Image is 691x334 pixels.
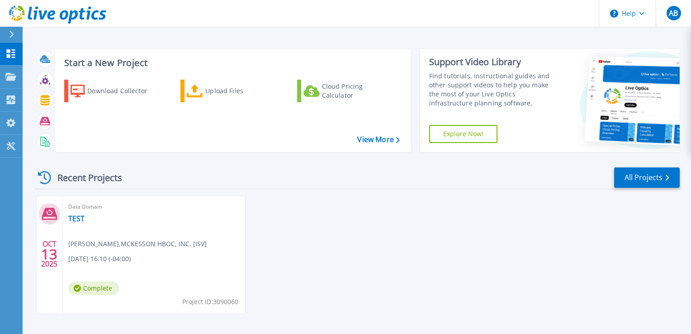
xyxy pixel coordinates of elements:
div: Find tutorials, instructional guides and other support videos to help you make the most of your L... [429,72,559,108]
a: Download Collector [64,80,165,102]
div: Cloud Pricing Calculator [322,82,394,100]
span: 13 [41,250,57,258]
span: Project ID: 3090060 [182,297,238,307]
span: [PERSON_NAME] , MCKESSON HBOC, INC. [ISV] [68,239,207,249]
span: [DATE] 16:10 (-04:00) [68,254,131,264]
a: View More [357,135,399,144]
span: Complete [68,282,119,295]
h3: Start a New Project [64,58,399,68]
span: AB [669,10,678,17]
div: Recent Projects [35,167,134,189]
div: OCT 2025 [41,238,58,271]
a: Explore Now! [429,125,498,143]
a: Cloud Pricing Calculator [297,80,398,102]
a: All Projects [614,167,680,188]
a: TEST [68,214,85,223]
div: Download Collector [87,82,160,100]
span: Data Domain [68,202,240,212]
div: Upload Files [205,82,278,100]
div: Support Video Library [429,56,559,68]
a: Upload Files [180,80,281,102]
